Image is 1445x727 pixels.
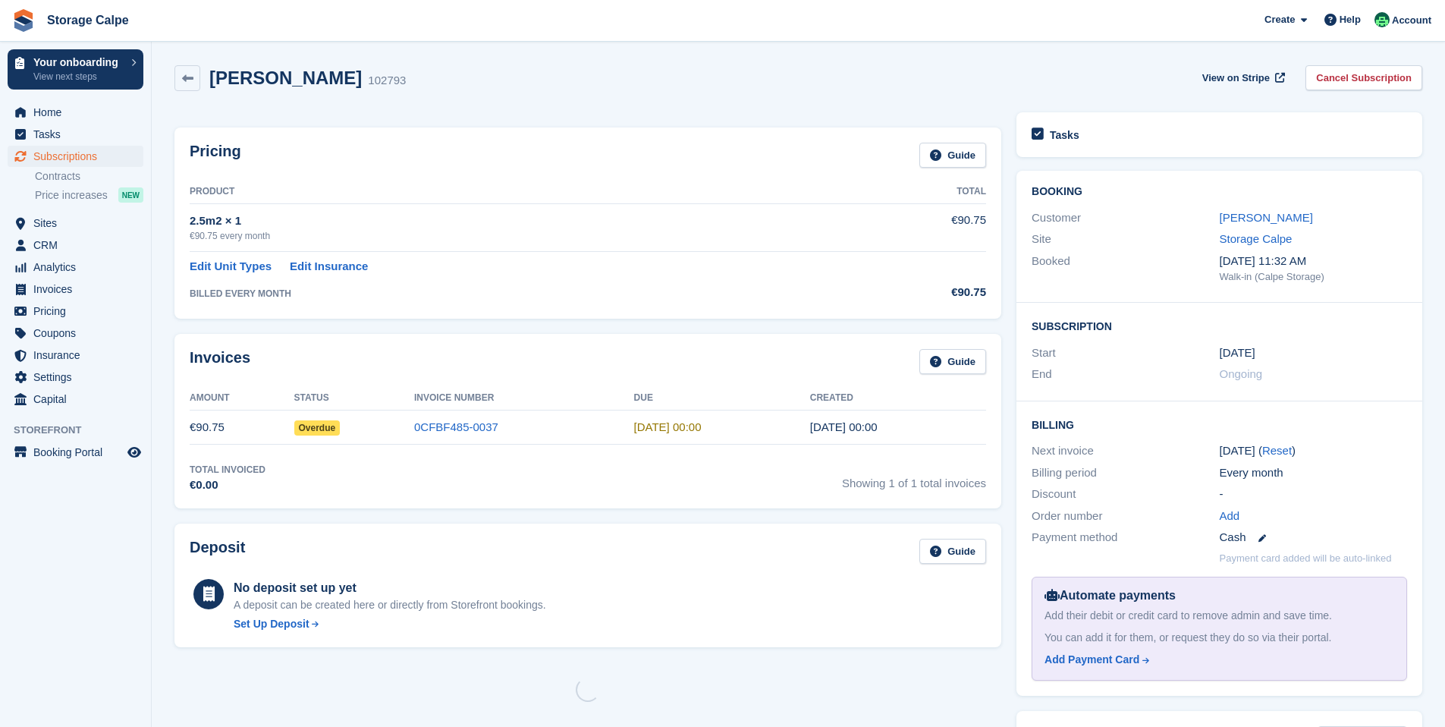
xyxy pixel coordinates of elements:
div: €90.75 every month [190,229,856,243]
div: - [1220,486,1407,503]
p: Your onboarding [33,57,124,68]
th: Total [856,180,986,204]
a: Storage Calpe [41,8,135,33]
a: menu [8,323,143,344]
div: Order number [1032,508,1219,525]
div: Customer [1032,209,1219,227]
h2: Billing [1032,417,1407,432]
th: Status [294,386,414,411]
a: menu [8,146,143,167]
th: Product [190,180,856,204]
a: Set Up Deposit [234,616,546,632]
time: 2025-08-24 22:00:17 UTC [810,420,878,433]
a: Edit Unit Types [190,258,272,275]
span: Analytics [33,256,124,278]
h2: Pricing [190,143,241,168]
a: 0CFBF485-0037 [414,420,498,433]
div: [DATE] ( ) [1220,442,1407,460]
div: BILLED EVERY MONTH [190,287,856,301]
a: Preview store [125,443,143,461]
span: Account [1392,13,1431,28]
a: Price increases NEW [35,187,143,203]
span: Ongoing [1220,367,1263,380]
span: Overdue [294,420,341,436]
h2: Invoices [190,349,250,374]
div: Total Invoiced [190,463,265,477]
h2: [PERSON_NAME] [209,68,362,88]
a: Reset [1262,444,1292,457]
a: menu [8,212,143,234]
div: 102793 [368,72,406,90]
a: menu [8,102,143,123]
a: Storage Calpe [1220,232,1293,245]
a: View on Stripe [1196,65,1288,90]
div: Start [1032,345,1219,362]
a: menu [8,389,143,410]
a: Add [1220,508,1240,525]
th: Amount [190,386,294,411]
div: NEW [118,187,143,203]
div: Booked [1032,253,1219,285]
div: Set Up Deposit [234,616,309,632]
h2: Deposit [190,539,245,564]
span: Help [1340,12,1361,27]
div: Add Payment Card [1044,652,1139,668]
div: Every month [1220,464,1407,482]
span: Subscriptions [33,146,124,167]
span: Coupons [33,323,124,344]
div: €90.75 [856,284,986,301]
div: No deposit set up yet [234,579,546,597]
a: menu [8,256,143,278]
a: Contracts [35,169,143,184]
span: Create [1264,12,1295,27]
a: Cancel Subscription [1305,65,1422,90]
a: menu [8,234,143,256]
p: A deposit can be created here or directly from Storefront bookings. [234,597,546,613]
div: Cash [1220,529,1407,546]
div: End [1032,366,1219,383]
div: Discount [1032,486,1219,503]
a: Guide [919,143,986,168]
a: menu [8,301,143,322]
span: Capital [33,389,124,410]
span: Storefront [14,423,151,438]
a: Guide [919,349,986,374]
div: €0.00 [190,477,265,494]
time: 2025-08-24 22:00:00 UTC [1220,345,1255,362]
div: [DATE] 11:32 AM [1220,253,1407,270]
img: stora-icon-8386f47178a22dfd0bd8f6a31ec36ba5ce8667c1dd55bd0f319d3a0aa187defe.svg [12,9,35,32]
p: Payment card added will be auto-linked [1220,551,1392,566]
a: Your onboarding View next steps [8,49,143,90]
span: Showing 1 of 1 total invoices [842,463,986,494]
div: Walk-in (Calpe Storage) [1220,269,1407,285]
a: menu [8,367,143,388]
th: Created [810,386,986,411]
a: menu [8,279,143,300]
span: View on Stripe [1202,71,1270,86]
span: Tasks [33,124,124,145]
h2: Tasks [1050,128,1079,142]
div: 2.5m2 × 1 [190,212,856,230]
span: Invoices [33,279,124,300]
time: 2025-08-25 22:00:00 UTC [634,420,702,433]
span: Settings [33,367,124,388]
div: Automate payments [1044,587,1394,605]
th: Due [634,386,810,411]
div: You can add it for them, or request they do so via their portal. [1044,630,1394,646]
a: menu [8,345,143,366]
span: Insurance [33,345,124,366]
span: Home [33,102,124,123]
img: Calpe Storage [1374,12,1390,27]
p: View next steps [33,70,124,83]
td: €90.75 [856,203,986,251]
span: Price increases [35,188,108,203]
div: Next invoice [1032,442,1219,460]
a: Edit Insurance [290,258,368,275]
div: Payment method [1032,529,1219,546]
span: CRM [33,234,124,256]
span: Pricing [33,301,124,322]
div: Site [1032,231,1219,248]
div: Add their debit or credit card to remove admin and save time. [1044,608,1394,624]
a: Guide [919,539,986,564]
div: Billing period [1032,464,1219,482]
